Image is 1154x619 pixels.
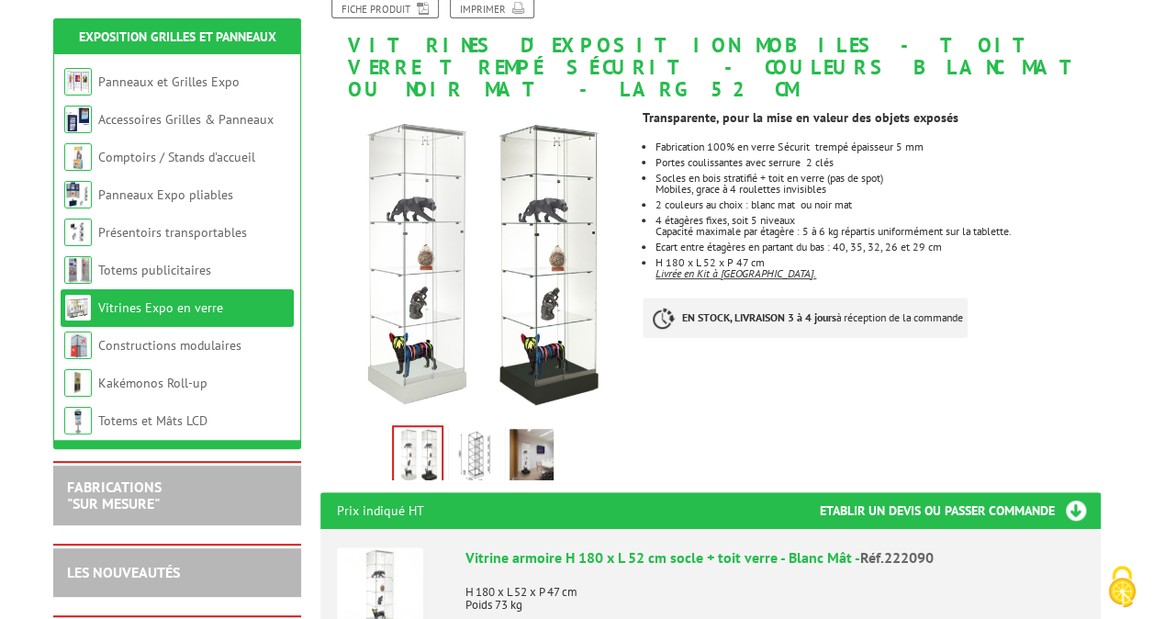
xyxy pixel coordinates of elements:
[64,106,92,133] img: Accessoires Grilles & Panneaux
[320,110,630,420] img: 222090_222091_vitrines_exposition_mobiles_verre_trempe.jpg
[1099,564,1145,610] img: Cookies (fenêtre modale)
[64,407,92,434] img: Totems et Mâts LCD
[98,337,241,354] a: Constructions modulaires
[98,186,233,203] a: Panneaux Expo pliables
[98,299,223,316] a: Vitrines Expo en verre
[655,141,1100,152] p: Fabrication 100% en verre Sécurit trempé épaisseur 5 mm
[64,294,92,321] img: Vitrines Expo en verre
[64,219,92,246] img: Présentoirs transportables
[64,256,92,284] img: Totems publicitaires
[98,224,247,241] a: Présentoirs transportables
[67,478,162,512] a: FABRICATIONS"Sur Mesure"
[98,149,255,165] a: Comptoirs / Stands d'accueil
[79,28,276,45] a: Exposition Grilles et Panneaux
[820,492,1101,529] h3: Etablir un devis ou passer commande
[1090,557,1154,619] button: Cookies (fenêtre modale)
[98,111,274,128] a: Accessoires Grilles & Panneaux
[98,73,240,90] a: Panneaux et Grilles Expo
[655,199,1100,210] p: 2 couleurs au choix : blanc mat ou noir mat
[64,181,92,208] img: Panneaux Expo pliables
[655,226,1100,237] p: Capacité maximale par étagère : 5 à 6 kg répartis uniformément sur la tablette.
[98,375,207,391] a: Kakémonos Roll-up
[64,68,92,96] img: Panneaux et Grilles Expo
[682,310,836,324] strong: EN STOCK, LIVRAISON 3 à 4 jours
[337,492,424,529] p: Prix indiqué HT
[655,173,1100,184] p: Socles en bois stratifié + toit en verre (pas de spot)
[64,143,92,171] img: Comptoirs / Stands d'accueil
[67,563,180,581] a: LES NOUVEAUTÉS
[453,429,497,486] img: 222090_222091_croquis_vitrine_verre.jpg
[643,298,968,338] p: à réception de la commande
[655,184,1100,195] p: Mobiles, grace à 4 roulettes invisibles
[643,112,1100,123] p: Transparente, pour la mise en valeur des objets exposés
[860,548,934,567] span: Réf.222090
[510,429,554,486] img: 222090_222091_vitrines_exposition_mobiles_verre_situation.jpg
[64,369,92,397] img: Kakémonos Roll-up
[465,573,1084,612] p: H 180 x L 52 x P 47 cm Poids 73 kg
[465,547,1084,568] div: Vitrine armoire H 180 x L 52 cm socle + toit verre - Blanc Mât -
[655,257,1100,268] p: H 180 x L 52 x P 47 cm
[655,215,1100,226] p: 4 étagères fixes, soit 5 niveaux
[655,266,816,280] em: Livrée en Kit à [GEOGRAPHIC_DATA].
[98,412,207,429] a: Totems et Mâts LCD
[98,262,211,278] a: Totems publicitaires
[64,332,92,359] img: Constructions modulaires
[394,427,442,484] img: 222090_222091_vitrines_exposition_mobiles_verre_trempe.jpg
[655,242,1100,253] p: Ecart entre étagères en partant du bas : 40, 35, 32, 26 et 29 cm
[655,157,1100,168] p: Portes coulissantes avec serrure 2 clés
